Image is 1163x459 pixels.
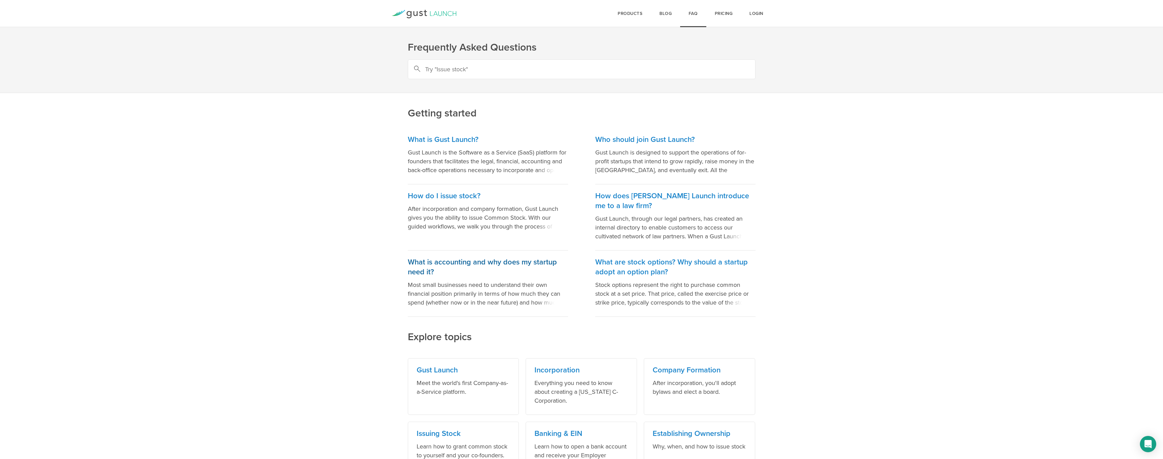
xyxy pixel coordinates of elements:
[408,41,756,54] h1: Frequently Asked Questions
[408,61,756,120] h2: Getting started
[408,280,568,307] p: Most small businesses need to understand their own financial position primarily in terms of how m...
[417,429,510,439] h3: Issuing Stock
[534,379,628,405] p: Everything you need to know about creating a [US_STATE] C-Corporation.
[595,214,756,241] p: Gust Launch, through our legal partners, has created an internal directory to enable customers to...
[408,204,568,231] p: After incorporation and company formation, Gust Launch gives you the ability to issue Common Stoc...
[644,358,755,415] a: Company Formation After incorporation, you'll adopt bylaws and elect a board.
[534,365,628,375] h3: Incorporation
[653,365,746,375] h3: Company Formation
[653,442,746,451] p: Why, when, and how to issue stock
[595,257,756,277] h3: What are stock options? Why should a startup adopt an option plan?
[526,358,637,415] a: Incorporation Everything you need to know about creating a [US_STATE] C-Corporation.
[595,251,756,317] a: What are stock options? Why should a startup adopt an option plan? Stock options represent the ri...
[595,148,756,175] p: Gust Launch is designed to support the operations of for-profit startups that intend to grow rapi...
[408,59,756,79] input: Try "Issue stock"
[408,358,519,415] a: Gust Launch Meet the world's first Company-as-a-Service platform.
[653,379,746,396] p: After incorporation, you'll adopt bylaws and elect a board.
[417,365,510,375] h3: Gust Launch
[408,184,568,251] a: How do I issue stock? After incorporation and company formation, Gust Launch gives you the abilit...
[595,135,756,145] h3: Who should join Gust Launch?
[534,429,628,439] h3: Banking & EIN
[595,184,756,251] a: How does [PERSON_NAME] Launch introduce me to a law firm? Gust Launch, through our legal partners...
[408,284,756,344] h2: Explore topics
[417,379,510,396] p: Meet the world's first Company-as-a-Service platform.
[408,135,568,145] h3: What is Gust Launch?
[408,128,568,184] a: What is Gust Launch? Gust Launch is the Software as a Service (SaaS) platform for founders that f...
[595,191,756,211] h3: How does [PERSON_NAME] Launch introduce me to a law firm?
[408,251,568,317] a: What is accounting and why does my startup need it? Most small businesses need to understand thei...
[408,148,568,175] p: Gust Launch is the Software as a Service (SaaS) platform for founders that facilitates the legal,...
[408,257,568,277] h3: What is accounting and why does my startup need it?
[653,429,746,439] h3: Establishing Ownership
[595,128,756,184] a: Who should join Gust Launch? Gust Launch is designed to support the operations of for-profit star...
[1140,436,1156,452] div: Open Intercom Messenger
[595,280,756,307] p: Stock options represent the right to purchase common stock at a set price. That price, called the...
[408,191,568,201] h3: How do I issue stock?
